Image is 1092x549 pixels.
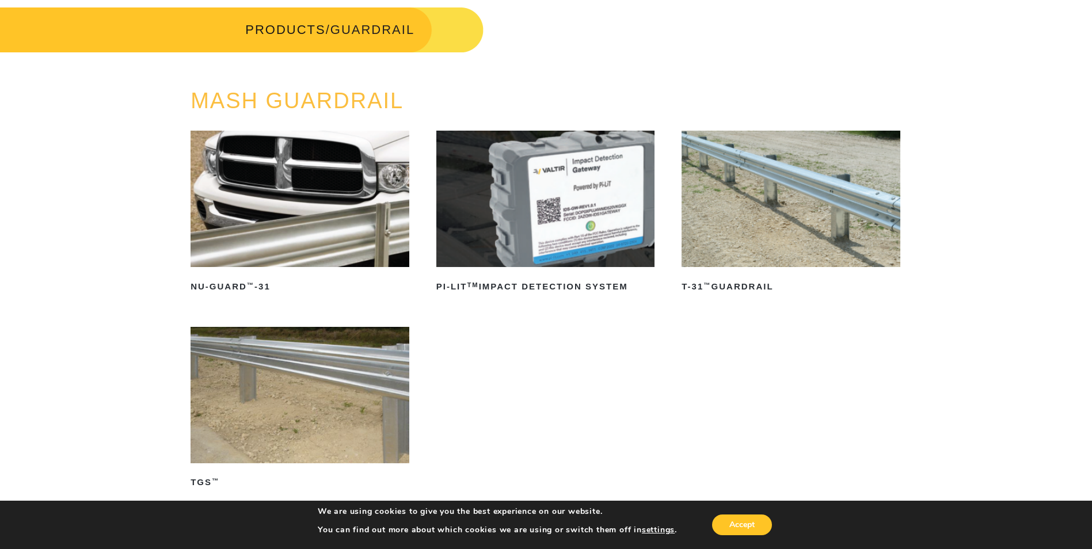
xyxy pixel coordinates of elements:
[642,525,675,535] button: settings
[436,277,655,296] h2: PI-LIT Impact Detection System
[318,506,677,517] p: We are using cookies to give you the best experience on our website.
[703,281,711,288] sup: ™
[682,277,900,296] h2: T-31 Guardrail
[247,281,254,288] sup: ™
[191,474,409,492] h2: TGS
[682,131,900,296] a: T-31™Guardrail
[191,89,404,113] a: MASH GUARDRAIL
[318,525,677,535] p: You can find out more about which cookies we are using or switch them off in .
[436,131,655,296] a: PI-LITTMImpact Detection System
[191,277,409,296] h2: NU-GUARD -31
[212,477,219,484] sup: ™
[330,22,414,37] span: GUARDRAIL
[191,131,409,296] a: NU-GUARD™-31
[245,22,325,37] a: PRODUCTS
[712,514,772,535] button: Accept
[467,281,478,288] sup: TM
[191,327,409,492] a: TGS™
